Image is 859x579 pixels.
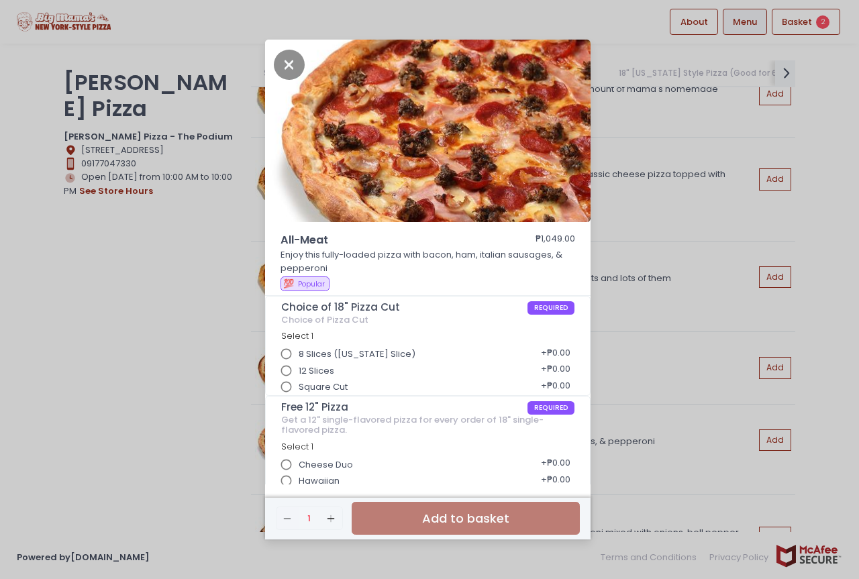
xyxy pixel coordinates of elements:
div: + ₱0.00 [536,341,574,367]
span: 💯 [283,277,294,290]
span: Square Cut [299,380,348,394]
img: All-Meat [265,40,591,222]
span: All-Meat [281,232,502,248]
button: Close [274,57,305,70]
span: REQUIRED [527,401,575,415]
span: 12 Slices [299,364,334,378]
button: Add to basket [352,502,580,535]
div: Get a 12" single-flavored pizza for every order of 18" single-flavored pizza. [281,415,575,435]
span: Choice of 18" Pizza Cut [281,301,527,313]
p: Enjoy this fully-loaded pizza with bacon, ham, italian sausages, & pepperoni [281,248,576,274]
span: Cheese Duo [299,458,353,472]
span: Select 1 [281,441,313,452]
span: Select 1 [281,330,313,341]
div: + ₱0.00 [536,374,574,400]
span: REQUIRED [527,301,575,315]
span: Hawaiian [299,474,340,488]
div: + ₱0.00 [536,452,574,478]
span: Popular [298,279,325,289]
span: Free 12" Pizza [281,401,527,413]
div: + ₱0.00 [536,358,574,384]
div: Choice of Pizza Cut [281,315,575,325]
div: ₱1,049.00 [536,232,575,248]
div: + ₱0.00 [536,468,574,494]
span: 8 Slices ([US_STATE] Slice) [299,348,415,361]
